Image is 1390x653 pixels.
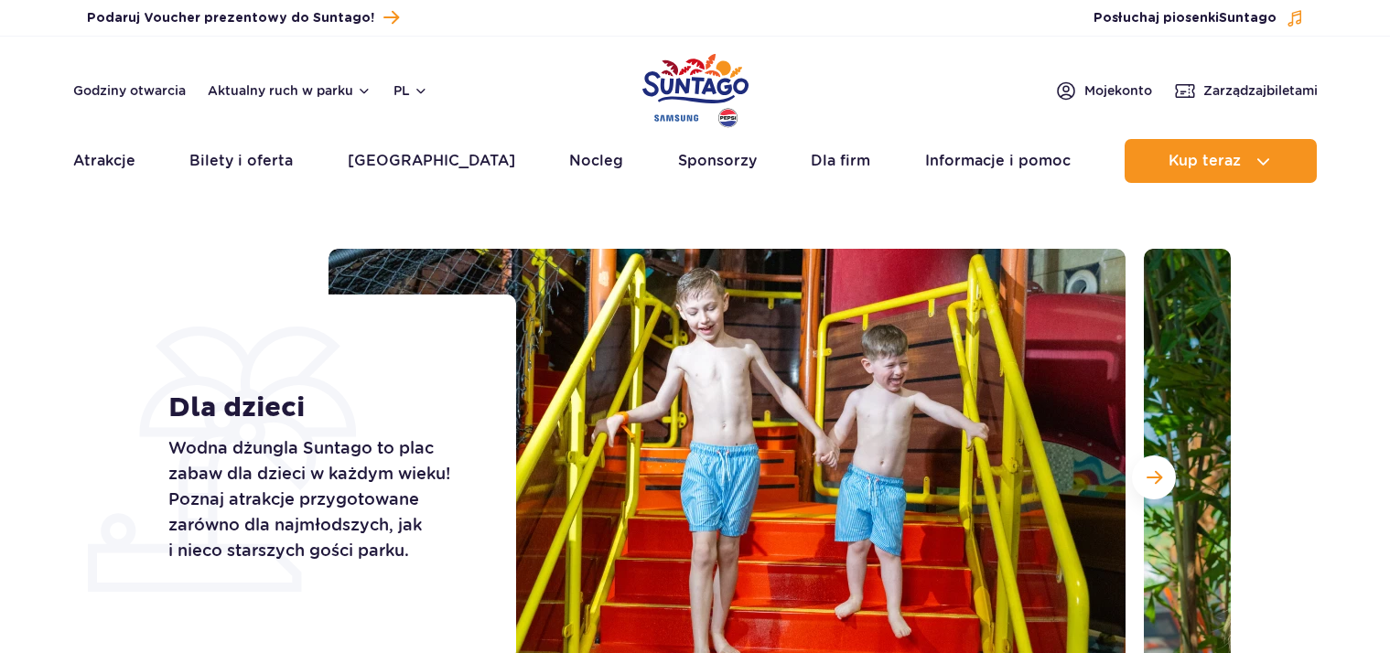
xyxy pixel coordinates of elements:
a: Dla firm [811,139,870,183]
span: Zarządzaj biletami [1203,81,1318,100]
a: Informacje i pomoc [925,139,1071,183]
h1: Dla dzieci [168,391,475,424]
span: Posłuchaj piosenki [1094,9,1277,27]
a: Godziny otwarcia [73,81,186,100]
span: Moje konto [1084,81,1152,100]
span: Podaruj Voucher prezentowy do Suntago! [87,9,374,27]
a: Park of Poland [642,46,749,130]
button: Aktualny ruch w parku [208,83,372,98]
a: [GEOGRAPHIC_DATA] [348,139,515,183]
a: Sponsorzy [678,139,757,183]
a: Nocleg [569,139,623,183]
span: Kup teraz [1169,153,1241,169]
span: Suntago [1219,12,1277,25]
button: pl [393,81,428,100]
button: Posłuchaj piosenkiSuntago [1094,9,1304,27]
p: Wodna dżungla Suntago to plac zabaw dla dzieci w każdym wieku! Poznaj atrakcje przygotowane zarów... [168,435,475,563]
a: Podaruj Voucher prezentowy do Suntago! [87,5,399,30]
button: Kup teraz [1125,139,1317,183]
a: Atrakcje [73,139,135,183]
a: Zarządzajbiletami [1174,80,1318,102]
button: Następny slajd [1132,455,1176,499]
a: Bilety i oferta [189,139,293,183]
a: Mojekonto [1055,80,1152,102]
